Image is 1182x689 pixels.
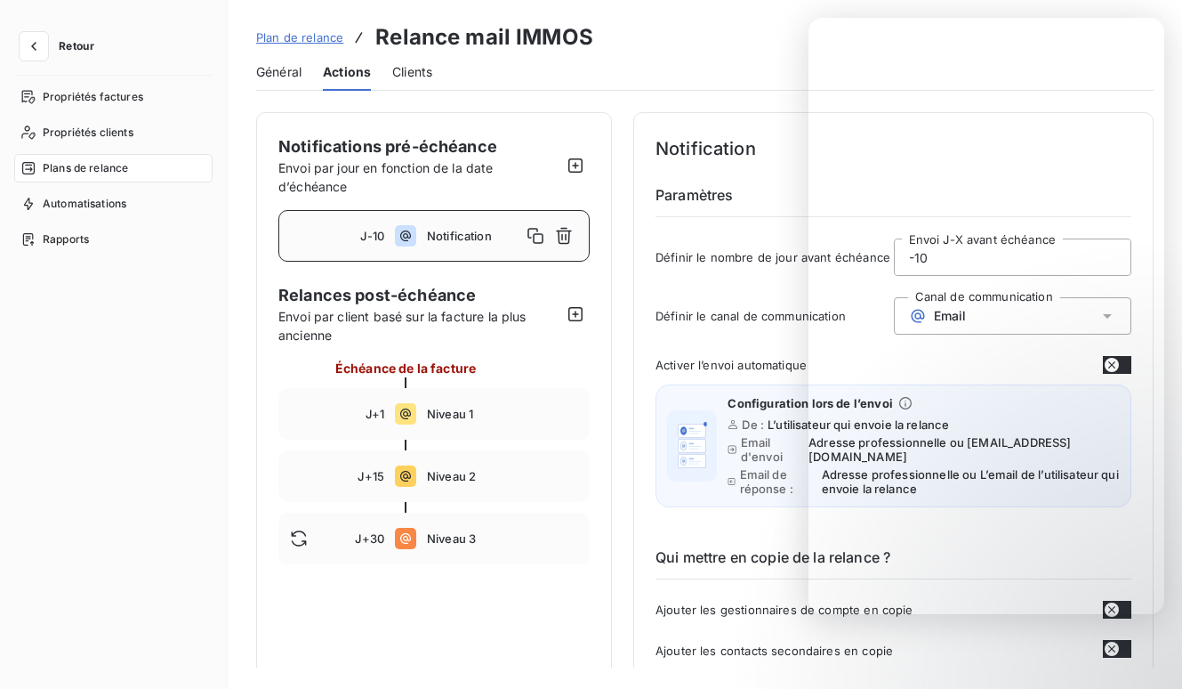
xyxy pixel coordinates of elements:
span: Niveau 3 [427,531,578,546]
span: Niveau 1 [427,407,578,421]
span: Actions [323,63,371,81]
span: L’utilisateur qui envoie la relance [768,417,949,432]
span: J+1 [366,407,384,421]
span: Clients [392,63,432,81]
span: Général [256,63,302,81]
h3: Relance mail IMMOS [375,21,593,53]
img: illustration helper email [671,417,713,474]
span: Échéance de la facture [335,359,476,377]
span: Ajouter les contacts secondaires en copie [655,644,893,658]
span: Définir le canal de communication [655,309,894,323]
a: Rapports [14,225,213,254]
h6: Qui mettre en copie de la relance ? [655,547,1131,580]
span: Envoi par client basé sur la facture la plus ancienne [278,307,561,344]
a: Plans de relance [14,154,213,182]
span: J-10 [360,229,384,243]
span: Ajouter les gestionnaires de compte en copie [655,603,913,617]
span: Plans de relance [43,160,128,176]
span: Définir le nombre de jour avant échéance [655,250,894,264]
a: Plan de relance [256,28,343,46]
h4: Notification [655,134,1131,163]
span: Automatisations [43,196,126,212]
span: Plan de relance [256,30,343,45]
span: Configuration lors de l’envoi [728,396,892,410]
span: Email de réponse : [740,467,818,496]
a: Propriétés clients [14,118,213,147]
span: Notifications pré-échéance [278,137,497,156]
span: De : [742,417,764,432]
span: Propriétés factures [43,89,143,105]
iframe: Intercom live chat [1122,628,1164,671]
span: J+15 [358,469,384,483]
span: Notification [427,229,521,243]
button: Retour [14,32,109,61]
span: Retour [59,41,94,52]
span: Niveau 2 [427,469,578,483]
iframe: Intercom live chat [808,18,1164,614]
span: Activer l’envoi automatique [655,358,807,372]
a: Propriétés factures [14,83,213,111]
span: Envoi par jour en fonction de la date d’échéance [278,160,494,194]
span: J+30 [355,531,384,546]
span: Propriétés clients [43,125,133,141]
span: Relances post-échéance [278,283,561,307]
a: Automatisations [14,190,213,218]
span: Rapports [43,231,89,247]
h6: Paramètres [655,184,1131,217]
span: Email d'envoi [741,435,805,464]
